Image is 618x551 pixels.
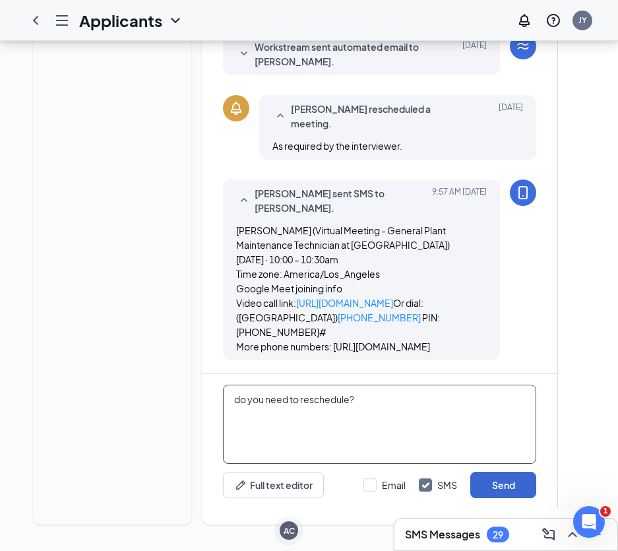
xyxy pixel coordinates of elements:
svg: Notifications [516,13,532,28]
span: Workstream sent automated email to [PERSON_NAME]. [255,40,427,69]
span: [DATE] [462,40,487,69]
iframe: Intercom live chat [573,506,605,538]
button: Full text editorPen [223,472,324,498]
a: [PHONE_NUMBER] [338,311,421,323]
span: As required by the interviewer. [272,140,402,152]
svg: QuestionInfo [545,13,561,28]
svg: SmallChevronDown [236,46,252,62]
svg: ChevronDown [168,13,183,28]
svg: ChevronLeft [28,13,44,28]
span: [PERSON_NAME] rescheduled a meeting. [291,102,464,131]
svg: ComposeMessage [541,527,557,542]
div: 29 [493,529,503,540]
div: JY [578,15,587,26]
span: [PERSON_NAME] sent SMS to [PERSON_NAME]. [255,186,427,215]
span: 1 [600,506,611,517]
button: ChevronUp [562,524,583,545]
svg: SmallChevronUp [236,193,252,209]
svg: WorkstreamLogo [515,38,531,54]
a: [URL][DOMAIN_NAME] [296,297,393,309]
textarea: do you need to reschedule? [223,385,536,464]
span: [DATE] 9:57 AM [432,186,487,215]
h3: SMS Messages [405,527,480,542]
div: AC [284,525,295,536]
span: [DATE] [499,102,523,131]
button: Send [470,472,536,498]
svg: ChevronUp [565,527,580,542]
svg: SmallChevronUp [272,108,288,124]
svg: Bell [228,100,244,116]
svg: MobileSms [515,185,531,201]
button: ComposeMessage [538,524,559,545]
h1: Applicants [79,9,162,32]
svg: Hamburger [54,13,70,28]
span: [PERSON_NAME] (Virtual Meeting - General Plant Maintenance Technician at [GEOGRAPHIC_DATA]) [DATE... [236,224,450,352]
svg: Pen [234,478,247,492]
